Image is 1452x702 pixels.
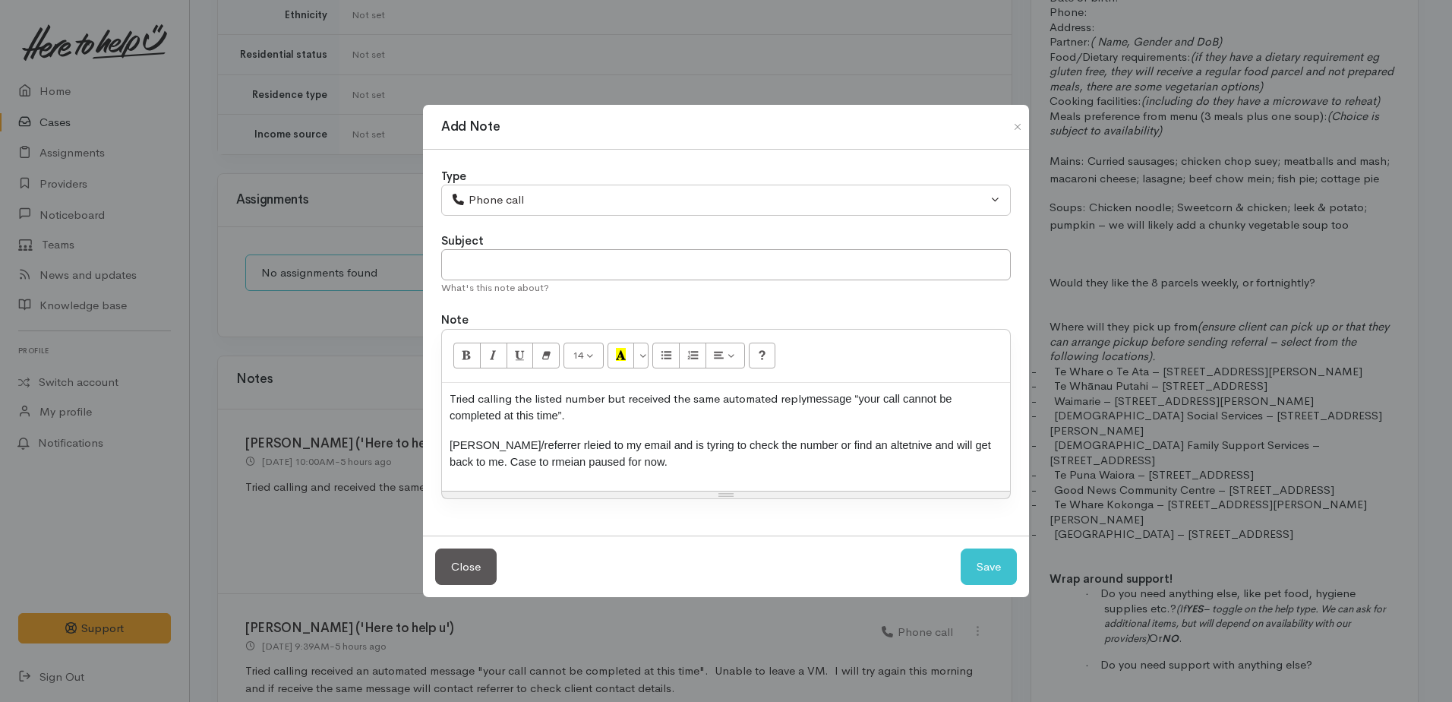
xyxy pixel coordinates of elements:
button: Bold (CTRL+B) [453,343,481,368]
button: Close [435,549,497,586]
button: Remove Font Style (CTRL+\) [532,343,560,368]
div: Phone call [451,191,987,209]
p: Tried calling the listed number but received the same automated reply [450,391,1002,425]
span: 14 [573,349,583,362]
button: Ordered list (CTRL+SHIFT+NUM8) [679,343,706,368]
button: Help [749,343,776,368]
div: What's this note about? [441,280,1011,296]
span: [PERSON_NAME]/referrer rleied to my email and is tyring to check the number or find an altetnive ... [450,439,991,469]
button: Recent Color [608,343,635,368]
button: Unordered list (CTRL+SHIFT+NUM7) [652,343,680,368]
button: Paragraph [705,343,745,368]
button: Italic (CTRL+I) [480,343,507,368]
h1: Add Note [441,117,500,137]
label: Note [441,311,469,329]
button: Underline (CTRL+U) [507,343,534,368]
label: Subject [441,232,484,250]
button: Save [961,549,1017,586]
label: Type [441,168,466,185]
button: Close [1005,118,1030,136]
button: Font Size [563,343,604,368]
div: Resize [442,492,1010,498]
button: More Color [633,343,649,368]
button: Phone call [441,185,1011,216]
